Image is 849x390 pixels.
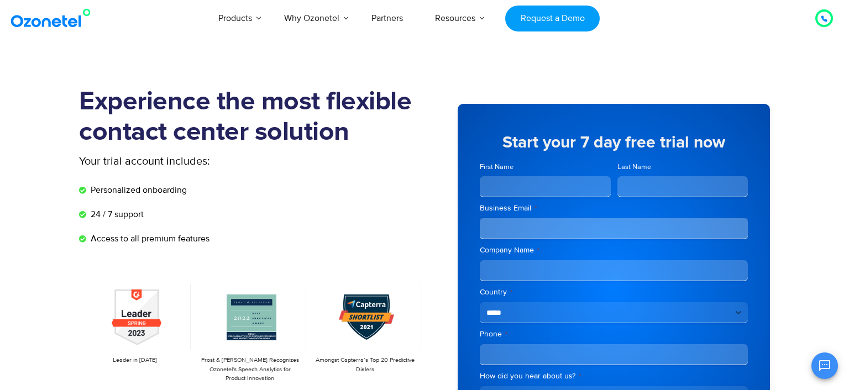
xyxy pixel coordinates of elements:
label: Company Name [480,245,748,256]
label: Country [480,287,748,298]
p: Frost & [PERSON_NAME] Recognizes Ozonetel's Speech Analytics for Product Innovation [200,356,300,383]
h1: Experience the most flexible contact center solution [79,87,424,147]
label: Business Email [480,203,748,214]
label: How did you hear about us? [480,371,748,382]
h5: Start your 7 day free trial now [480,134,748,151]
span: Personalized onboarding [88,183,187,197]
label: Last Name [617,162,748,172]
label: Phone [480,329,748,340]
span: 24 / 7 support [88,208,144,221]
p: Your trial account includes: [79,153,342,170]
label: First Name [480,162,611,172]
a: Request a Demo [505,6,600,31]
p: Amongst Capterra’s Top 20 Predictive Dialers [315,356,416,374]
p: Leader in [DATE] [85,356,185,365]
span: Access to all premium features [88,232,209,245]
button: Open chat [811,352,838,379]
